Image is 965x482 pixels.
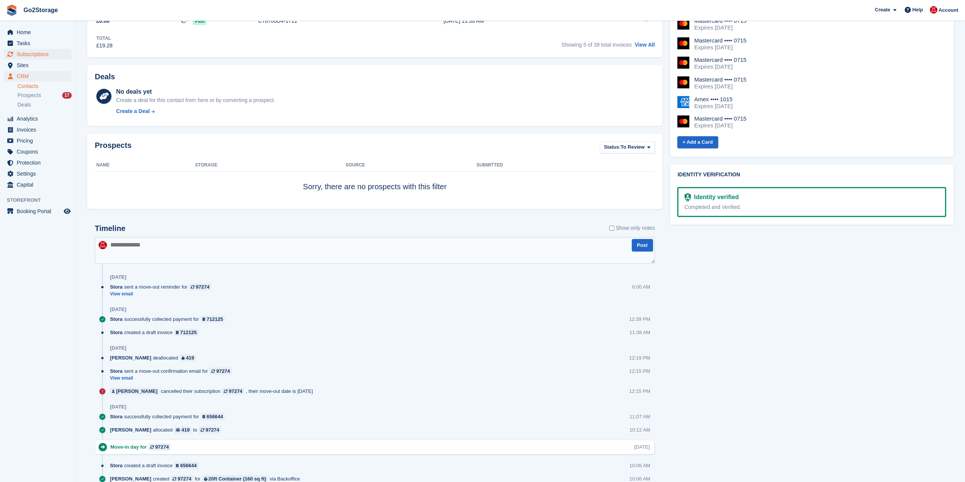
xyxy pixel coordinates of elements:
[199,426,221,433] a: 97274
[110,306,126,312] div: [DATE]
[110,413,122,420] span: Stora
[20,4,61,16] a: Go2Storage
[17,146,62,157] span: Coupons
[677,96,689,108] img: Amex Logo
[629,316,650,323] div: 12:39 PM
[345,159,476,171] th: Source
[110,404,126,410] div: [DATE]
[4,135,72,146] a: menu
[95,141,132,155] h2: Prospects
[207,413,223,420] div: 656644
[635,42,655,48] a: View All
[186,354,194,361] div: 419
[110,283,215,290] div: sent a move-out reminder for
[110,426,151,433] span: [PERSON_NAME]
[677,17,689,30] img: Mastercard Logo
[629,367,650,375] div: 12:15 PM
[155,443,169,451] div: 97274
[174,462,199,469] a: 656644
[875,6,890,14] span: Create
[4,60,72,71] a: menu
[110,375,236,382] a: View email
[258,17,408,25] div: C78706D4-1711
[116,388,157,395] div: [PERSON_NAME]
[609,224,655,232] label: Show only notes
[4,168,72,179] a: menu
[222,388,244,395] a: 97274
[694,115,747,122] div: Mastercard •••• 0715
[116,87,275,96] div: No deals yet
[17,27,62,38] span: Home
[621,143,645,151] span: To Review
[110,329,122,336] span: Stora
[116,107,275,115] a: Create a Deal
[476,159,654,171] th: Submitted
[201,413,225,420] a: 656644
[562,42,632,48] span: Showing 5 of 39 total invoices
[629,329,650,336] div: 11:38 AM
[17,101,72,109] a: Deals
[95,159,195,171] th: Name
[17,157,62,168] span: Protection
[684,203,939,211] div: Completed and Verified.
[694,44,747,51] div: Expires [DATE]
[632,283,650,290] div: 6:00 AM
[4,157,72,168] a: menu
[17,49,62,60] span: Subscriptions
[110,329,202,336] div: created a draft invoice
[694,96,733,103] div: Amex •••• 1015
[17,60,62,71] span: Sites
[189,283,211,290] a: 97274
[62,92,72,99] div: 17
[632,239,653,251] button: Post
[17,179,62,190] span: Capital
[17,206,62,217] span: Booking Portal
[4,113,72,124] a: menu
[7,196,75,204] span: Storefront
[930,6,937,14] img: James Pearson
[4,27,72,38] a: menu
[4,206,72,217] a: menu
[174,329,199,336] a: 712125
[148,443,171,451] a: 97274
[207,316,223,323] div: 712125
[110,388,317,395] div: cancelled their subscription , their move-out date is [DATE]
[938,6,958,14] span: Account
[110,426,225,433] div: allocated to
[110,316,122,323] span: Stora
[110,274,126,280] div: [DATE]
[193,17,207,25] span: Paid
[684,193,691,201] img: Identity Verification Ready
[694,122,747,129] div: Expires [DATE]
[629,426,650,433] div: 10:12 AM
[180,329,196,336] div: 712125
[180,354,196,361] a: 419
[694,24,747,31] div: Expires [DATE]
[629,413,650,420] div: 11:07 AM
[609,224,614,232] input: Show only notes
[629,354,650,361] div: 12:19 PM
[182,426,190,433] div: 419
[4,146,72,157] a: menu
[180,462,196,469] div: 656644
[17,92,41,99] span: Prospects
[4,49,72,60] a: menu
[110,462,122,469] span: Stora
[116,96,275,104] div: Create a deal for this contact from here or by converting a prospect.
[216,367,230,375] div: 97274
[206,426,219,433] div: 97274
[110,354,151,361] span: [PERSON_NAME]
[6,5,17,16] img: stora-icon-8386f47178a22dfd0bd8f6a31ec36ba5ce8667c1dd55bd0f319d3a0aa187defe.svg
[110,345,126,351] div: [DATE]
[629,388,650,395] div: 12:15 PM
[4,71,72,82] a: menu
[604,143,621,151] span: Status:
[17,168,62,179] span: Settings
[4,38,72,49] a: menu
[694,83,747,90] div: Expires [DATE]
[677,136,718,149] a: + Add a Card
[694,76,747,83] div: Mastercard •••• 0715
[694,17,747,24] div: Mastercard •••• 0715
[95,224,126,233] h2: Timeline
[677,57,689,69] img: Mastercard Logo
